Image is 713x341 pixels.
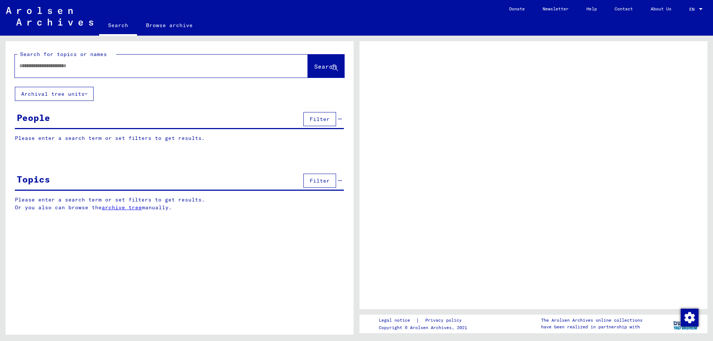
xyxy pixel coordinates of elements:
a: archive tree [102,204,142,211]
p: have been realized in partnership with [541,324,642,330]
span: Filter [310,116,330,122]
span: Filter [310,177,330,184]
div: People [17,111,50,124]
span: EN [689,7,697,12]
div: Topics [17,173,50,186]
mat-label: Search for topics or names [20,51,107,58]
a: Browse archive [137,16,202,34]
a: Legal notice [379,317,416,324]
span: Search [314,63,336,70]
div: Change consent [680,308,698,326]
img: Arolsen_neg.svg [6,7,93,26]
p: Copyright © Arolsen Archives, 2021 [379,324,471,331]
div: | [379,317,471,324]
img: Change consent [681,309,699,327]
p: Please enter a search term or set filters to get results. [15,134,344,142]
a: Privacy policy [419,317,471,324]
button: Filter [303,174,336,188]
button: Filter [303,112,336,126]
button: Archival tree units [15,87,94,101]
a: Search [99,16,137,36]
p: The Arolsen Archives online collections [541,317,642,324]
button: Search [308,55,344,78]
p: Please enter a search term or set filters to get results. Or you also can browse the manually. [15,196,344,212]
img: yv_logo.png [672,314,700,333]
